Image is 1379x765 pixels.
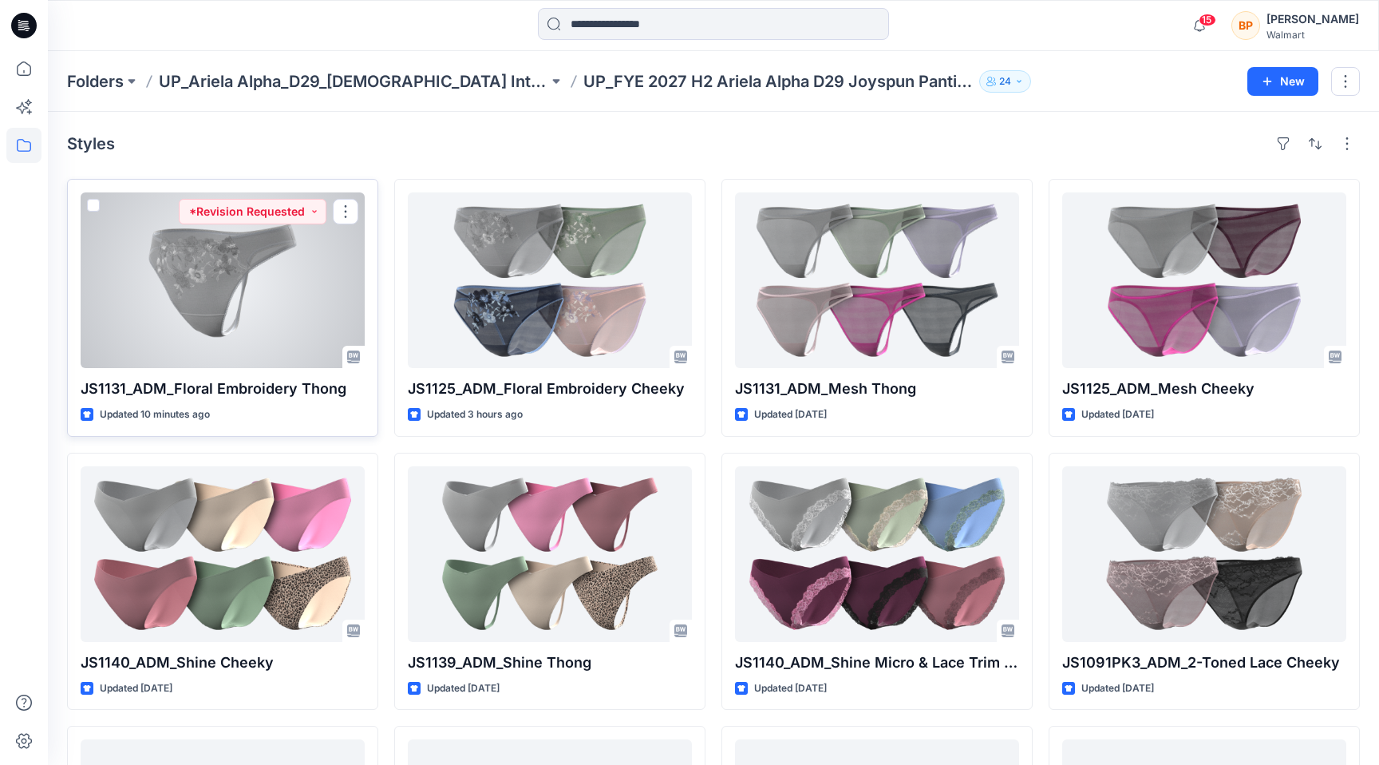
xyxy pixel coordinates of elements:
[999,73,1011,90] p: 24
[1081,680,1154,697] p: Updated [DATE]
[735,466,1019,642] a: JS1140_ADM_Shine Micro & Lace Trim Cheeky
[408,466,692,642] a: JS1139_ADM_Shine Thong
[1266,29,1359,41] div: Walmart
[1081,406,1154,423] p: Updated [DATE]
[1266,10,1359,29] div: [PERSON_NAME]
[735,192,1019,368] a: JS1131_ADM_Mesh Thong
[735,378,1019,400] p: JS1131_ADM_Mesh Thong
[1247,67,1318,96] button: New
[100,406,210,423] p: Updated 10 minutes ago
[427,406,523,423] p: Updated 3 hours ago
[67,70,124,93] a: Folders
[67,134,115,153] h4: Styles
[408,652,692,674] p: JS1139_ADM_Shine Thong
[81,378,365,400] p: JS1131_ADM_Floral Embroidery Thong
[979,70,1031,93] button: 24
[408,378,692,400] p: JS1125_ADM_Floral Embroidery Cheeky
[81,652,365,674] p: JS1140_ADM_Shine Cheeky
[583,70,973,93] p: UP_FYE 2027 H2 Ariela Alpha D29 Joyspun Panties
[159,70,548,93] a: UP_Ariela Alpha_D29_[DEMOGRAPHIC_DATA] Intimates - Joyspun
[1199,14,1216,26] span: 15
[1062,192,1346,368] a: JS1125_ADM_Mesh Cheeky
[1062,466,1346,642] a: JS1091PK3_ADM_2-Toned Lace Cheeky
[100,680,172,697] p: Updated [DATE]
[81,192,365,368] a: JS1131_ADM_Floral Embroidery Thong
[1231,11,1260,40] div: BP
[1062,378,1346,400] p: JS1125_ADM_Mesh Cheeky
[754,680,827,697] p: Updated [DATE]
[754,406,827,423] p: Updated [DATE]
[81,466,365,642] a: JS1140_ADM_Shine Cheeky
[1062,652,1346,674] p: JS1091PK3_ADM_2-Toned Lace Cheeky
[427,680,500,697] p: Updated [DATE]
[735,652,1019,674] p: JS1140_ADM_Shine Micro & Lace Trim Cheeky
[408,192,692,368] a: JS1125_ADM_Floral Embroidery Cheeky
